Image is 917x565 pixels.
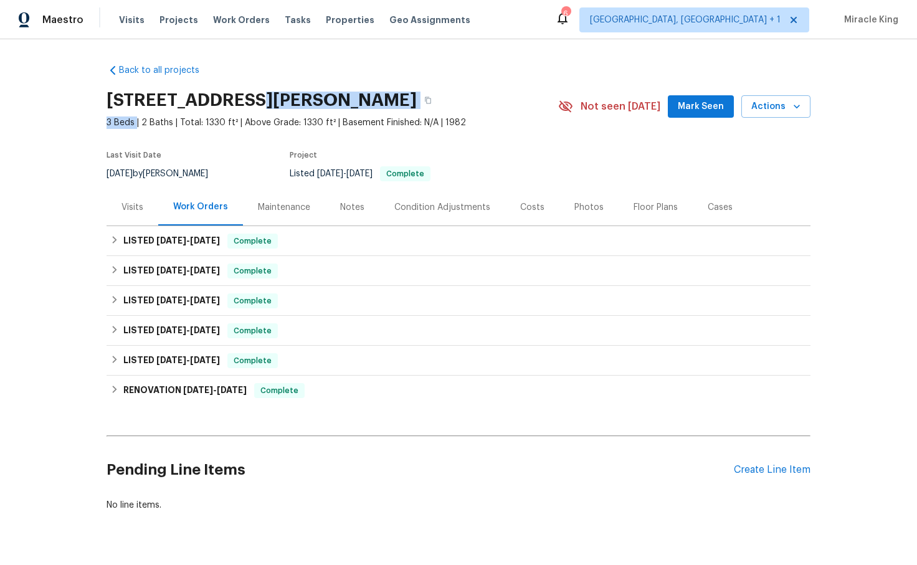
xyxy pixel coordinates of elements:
span: Actions [751,99,801,115]
span: Complete [255,384,303,397]
span: [DATE] [156,266,186,275]
span: - [317,169,373,178]
span: Project [290,151,317,159]
span: Complete [229,325,277,337]
div: Costs [520,201,544,214]
span: [DATE] [156,296,186,305]
span: [DATE] [190,356,220,364]
div: LISTED [DATE]-[DATE]Complete [107,346,810,376]
span: - [156,266,220,275]
span: [DATE] [190,296,220,305]
span: Complete [229,295,277,307]
span: - [156,326,220,335]
span: Work Orders [213,14,270,26]
div: No line items. [107,499,810,511]
div: LISTED [DATE]-[DATE]Complete [107,316,810,346]
div: LISTED [DATE]-[DATE]Complete [107,226,810,256]
div: 6 [561,7,570,20]
span: Complete [381,170,429,178]
h6: LISTED [123,353,220,368]
h6: LISTED [123,323,220,338]
span: [DATE] [190,266,220,275]
span: - [156,296,220,305]
div: Notes [340,201,364,214]
span: - [156,236,220,245]
div: Work Orders [173,201,228,213]
span: [DATE] [107,169,133,178]
a: Back to all projects [107,64,226,77]
h2: Pending Line Items [107,441,734,499]
div: LISTED [DATE]-[DATE]Complete [107,286,810,316]
div: Cases [708,201,733,214]
div: by [PERSON_NAME] [107,166,223,181]
span: [DATE] [317,169,343,178]
span: 3 Beds | 2 Baths | Total: 1330 ft² | Above Grade: 1330 ft² | Basement Finished: N/A | 1982 [107,116,558,129]
button: Mark Seen [668,95,734,118]
span: Last Visit Date [107,151,161,159]
div: Condition Adjustments [394,201,490,214]
span: Miracle King [839,14,898,26]
h6: LISTED [123,234,220,249]
div: RENOVATION [DATE]-[DATE]Complete [107,376,810,406]
span: Tasks [285,16,311,24]
span: [DATE] [217,386,247,394]
span: - [156,356,220,364]
span: [DATE] [190,326,220,335]
span: - [183,386,247,394]
span: Mark Seen [678,99,724,115]
span: [DATE] [190,236,220,245]
span: Complete [229,265,277,277]
h6: RENOVATION [123,383,247,398]
h6: LISTED [123,264,220,278]
span: Visits [119,14,145,26]
span: [DATE] [156,236,186,245]
span: Complete [229,235,277,247]
span: Listed [290,169,430,178]
span: [DATE] [346,169,373,178]
div: Create Line Item [734,464,810,476]
span: Properties [326,14,374,26]
span: [DATE] [156,326,186,335]
span: [GEOGRAPHIC_DATA], [GEOGRAPHIC_DATA] + 1 [590,14,781,26]
span: [DATE] [156,356,186,364]
h2: [STREET_ADDRESS][PERSON_NAME] [107,94,417,107]
div: Floor Plans [634,201,678,214]
span: Projects [159,14,198,26]
div: Maintenance [258,201,310,214]
span: Geo Assignments [389,14,470,26]
div: LISTED [DATE]-[DATE]Complete [107,256,810,286]
div: Photos [574,201,604,214]
span: [DATE] [183,386,213,394]
button: Copy Address [417,89,439,112]
h6: LISTED [123,293,220,308]
span: Complete [229,354,277,367]
button: Actions [741,95,810,118]
span: Not seen [DATE] [581,100,660,113]
span: Maestro [42,14,83,26]
div: Visits [121,201,143,214]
